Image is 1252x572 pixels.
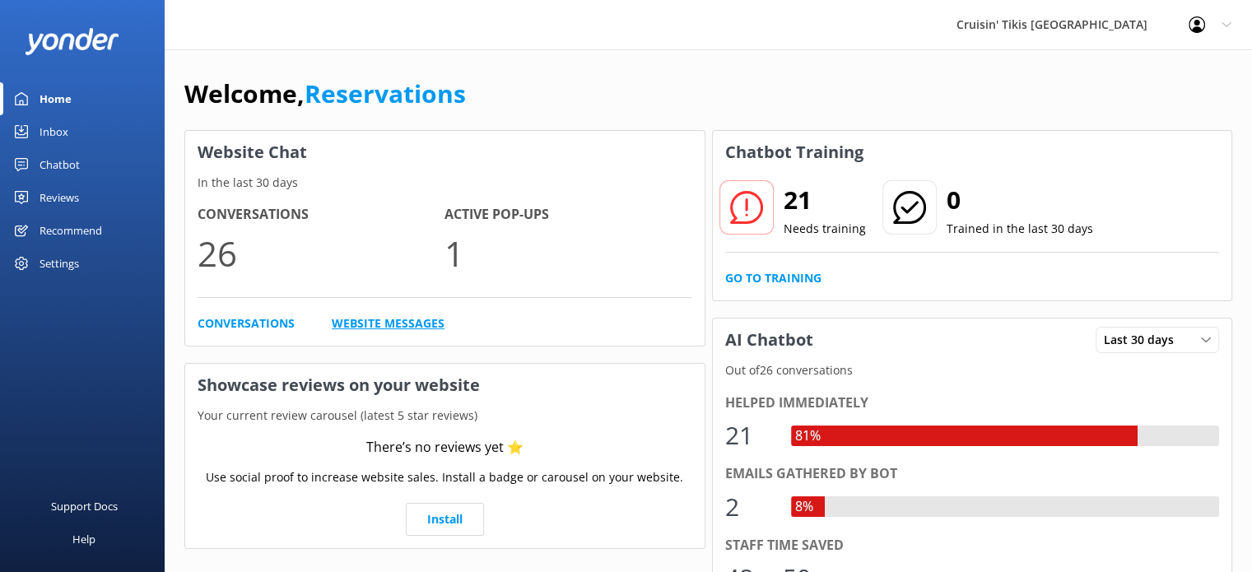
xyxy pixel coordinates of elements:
div: Reviews [40,181,79,214]
div: Helped immediately [725,393,1220,414]
h3: Website Chat [185,131,705,174]
p: 26 [198,226,444,281]
div: Staff time saved [725,535,1220,556]
div: 2 [725,487,775,527]
h4: Conversations [198,204,444,226]
div: Recommend [40,214,102,247]
a: Website Messages [332,314,444,333]
div: Emails gathered by bot [725,463,1220,485]
a: Install [406,503,484,536]
h1: Welcome, [184,74,466,114]
div: Chatbot [40,148,80,181]
div: Inbox [40,115,68,148]
div: 21 [725,416,775,455]
div: Home [40,82,72,115]
h2: 0 [947,180,1093,220]
p: In the last 30 days [185,174,705,192]
div: Settings [40,247,79,280]
a: Conversations [198,314,295,333]
h3: AI Chatbot [713,319,826,361]
p: Use social proof to increase website sales. Install a badge or carousel on your website. [206,468,683,486]
div: There’s no reviews yet ⭐ [366,437,524,458]
p: Out of 26 conversations [713,361,1232,379]
img: yonder-white-logo.png [25,28,119,55]
h2: 21 [784,180,866,220]
h3: Chatbot Training [713,131,876,174]
div: Help [72,523,95,556]
h3: Showcase reviews on your website [185,364,705,407]
div: 81% [791,426,825,447]
p: Needs training [784,220,866,238]
p: Trained in the last 30 days [947,220,1093,238]
span: Last 30 days [1104,331,1184,349]
a: Go to Training [725,269,821,287]
a: Reservations [305,77,466,110]
h4: Active Pop-ups [444,204,691,226]
p: Your current review carousel (latest 5 star reviews) [185,407,705,425]
div: Support Docs [51,490,118,523]
p: 1 [444,226,691,281]
div: 8% [791,496,817,518]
